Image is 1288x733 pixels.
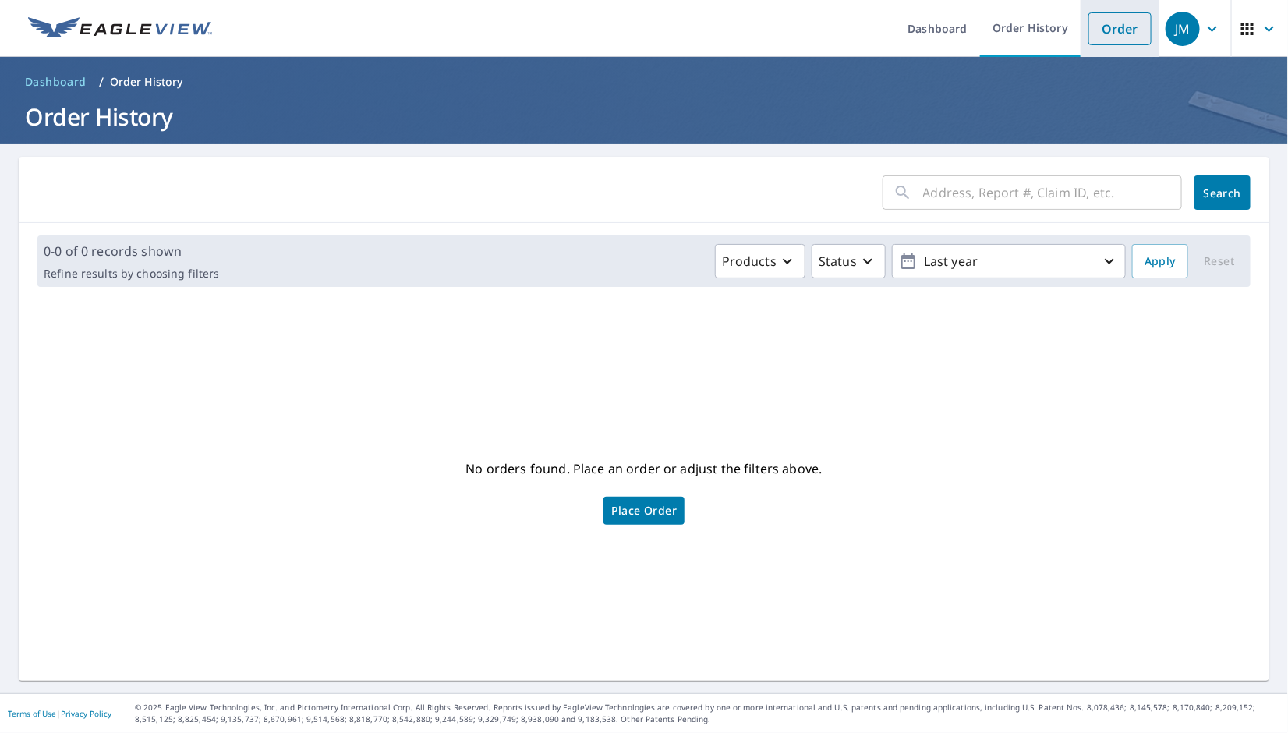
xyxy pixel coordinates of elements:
[44,242,219,260] p: 0-0 of 0 records shown
[1207,186,1238,200] span: Search
[135,702,1280,725] p: © 2025 Eagle View Technologies, Inc. and Pictometry International Corp. All Rights Reserved. Repo...
[1166,12,1200,46] div: JM
[61,708,111,719] a: Privacy Policy
[99,73,104,91] li: /
[611,507,677,515] span: Place Order
[28,17,212,41] img: EV Logo
[465,456,822,481] p: No orders found. Place an order or adjust the filters above.
[1145,252,1176,271] span: Apply
[19,101,1269,133] h1: Order History
[110,74,183,90] p: Order History
[715,244,805,278] button: Products
[1194,175,1251,210] button: Search
[603,497,685,525] a: Place Order
[923,171,1182,214] input: Address, Report #, Claim ID, etc.
[8,709,111,718] p: |
[1132,244,1188,278] button: Apply
[819,252,857,271] p: Status
[722,252,777,271] p: Products
[892,244,1126,278] button: Last year
[25,74,87,90] span: Dashboard
[1088,12,1152,45] a: Order
[19,69,93,94] a: Dashboard
[812,244,886,278] button: Status
[19,69,1269,94] nav: breadcrumb
[8,708,56,719] a: Terms of Use
[44,267,219,281] p: Refine results by choosing filters
[918,248,1100,275] p: Last year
